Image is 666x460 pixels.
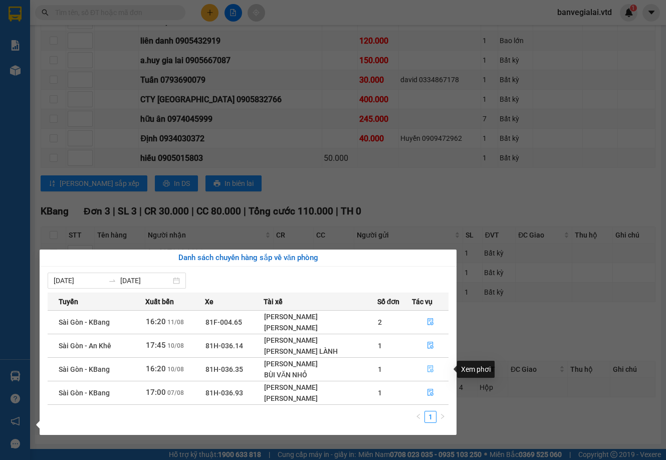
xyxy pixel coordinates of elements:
[96,21,176,33] div: trang tính
[96,33,176,47] div: 0986290963
[412,338,448,354] button: file-done
[412,296,432,307] span: Tác vụ
[96,10,120,20] span: Nhận:
[436,411,449,423] li: Next Page
[146,341,166,350] span: 17:45
[167,319,184,326] span: 11/08
[424,411,436,423] li: 1
[205,318,242,326] span: 81F-004.65
[9,33,89,45] div: vân
[412,361,448,377] button: file-done
[120,275,171,286] input: Đến ngày
[146,317,166,326] span: 16:20
[8,66,23,76] span: CR :
[96,9,176,21] div: Bình Thạnh
[205,389,243,397] span: 81H-036.93
[205,365,243,373] span: 81H-036.35
[427,342,434,350] span: file-done
[378,318,382,326] span: 2
[54,275,104,286] input: Từ ngày
[412,314,448,330] button: file-done
[8,65,90,77] div: 40.000
[264,335,377,346] div: [PERSON_NAME]
[59,365,110,373] span: Sài Gòn - KBang
[59,296,78,307] span: Tuyến
[48,252,449,264] div: Danh sách chuyến hàng sắp về văn phòng
[412,385,448,401] button: file-done
[377,296,400,307] span: Số đơn
[167,389,184,396] span: 07/08
[427,318,434,326] span: file-done
[145,296,174,307] span: Xuất bến
[439,413,446,419] span: right
[264,369,377,380] div: BÙI VĂN NHỎ
[59,342,111,350] span: Sài Gòn - An Khê
[264,358,377,369] div: [PERSON_NAME]
[9,9,89,33] div: Văn Phòng Pleiku
[9,10,24,20] span: Gửi:
[436,411,449,423] button: right
[264,346,377,357] div: [PERSON_NAME] LÀNH
[108,277,116,285] span: to
[425,411,436,422] a: 1
[457,361,495,378] div: Xem phơi
[427,389,434,397] span: file-done
[378,342,382,350] span: 1
[205,342,243,350] span: 81H-036.14
[59,318,110,326] span: Sài Gòn - KBang
[167,342,184,349] span: 10/08
[264,393,377,404] div: [PERSON_NAME]
[264,322,377,333] div: [PERSON_NAME]
[108,277,116,285] span: swap-right
[205,296,213,307] span: Xe
[412,411,424,423] button: left
[146,364,166,373] span: 16:20
[378,389,382,397] span: 1
[415,413,421,419] span: left
[167,366,184,373] span: 10/08
[59,389,110,397] span: Sài Gòn - KBang
[412,411,424,423] li: Previous Page
[378,365,382,373] span: 1
[264,311,377,322] div: [PERSON_NAME]
[427,365,434,373] span: file-done
[146,388,166,397] span: 17:00
[9,45,89,59] div: 0943869204
[264,382,377,393] div: [PERSON_NAME]
[264,296,283,307] span: Tài xế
